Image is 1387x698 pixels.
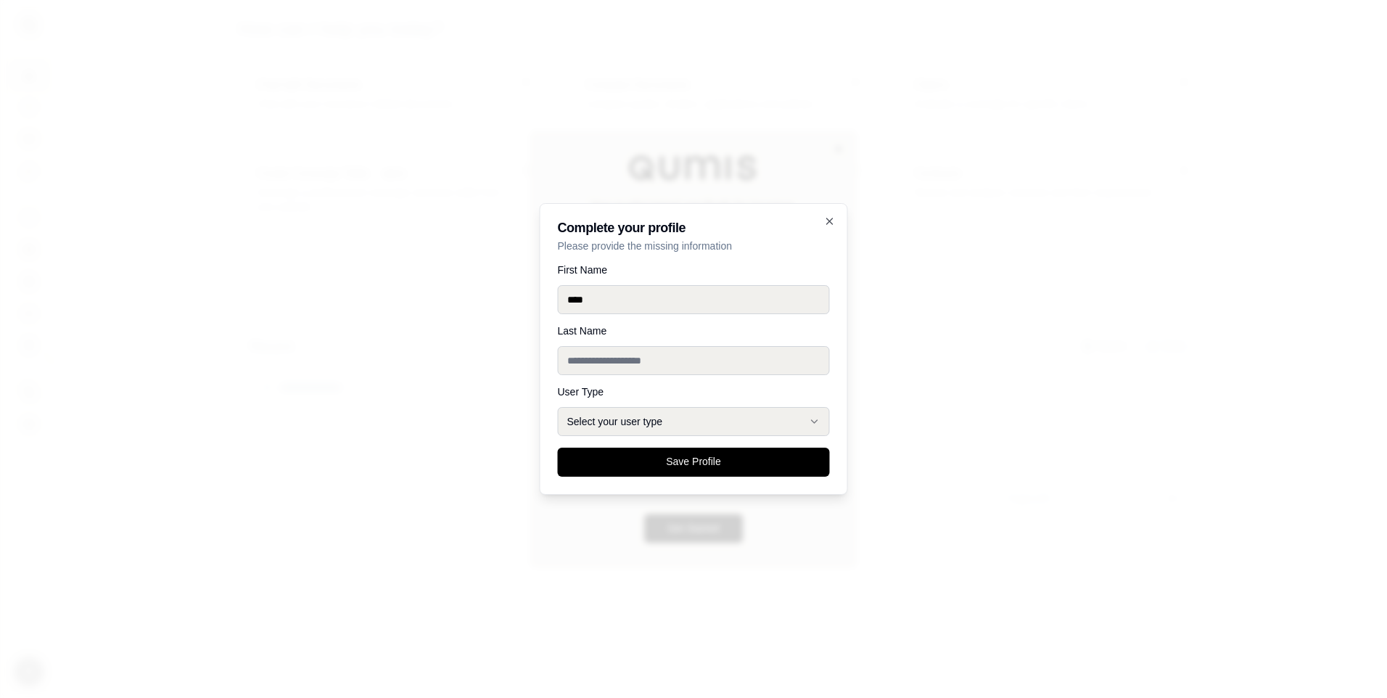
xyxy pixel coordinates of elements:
label: First Name [558,265,830,275]
p: Please provide the missing information [558,239,830,253]
label: Last Name [558,326,830,336]
button: Save Profile [558,448,830,477]
label: User Type [558,387,830,397]
h2: Complete your profile [558,221,830,234]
